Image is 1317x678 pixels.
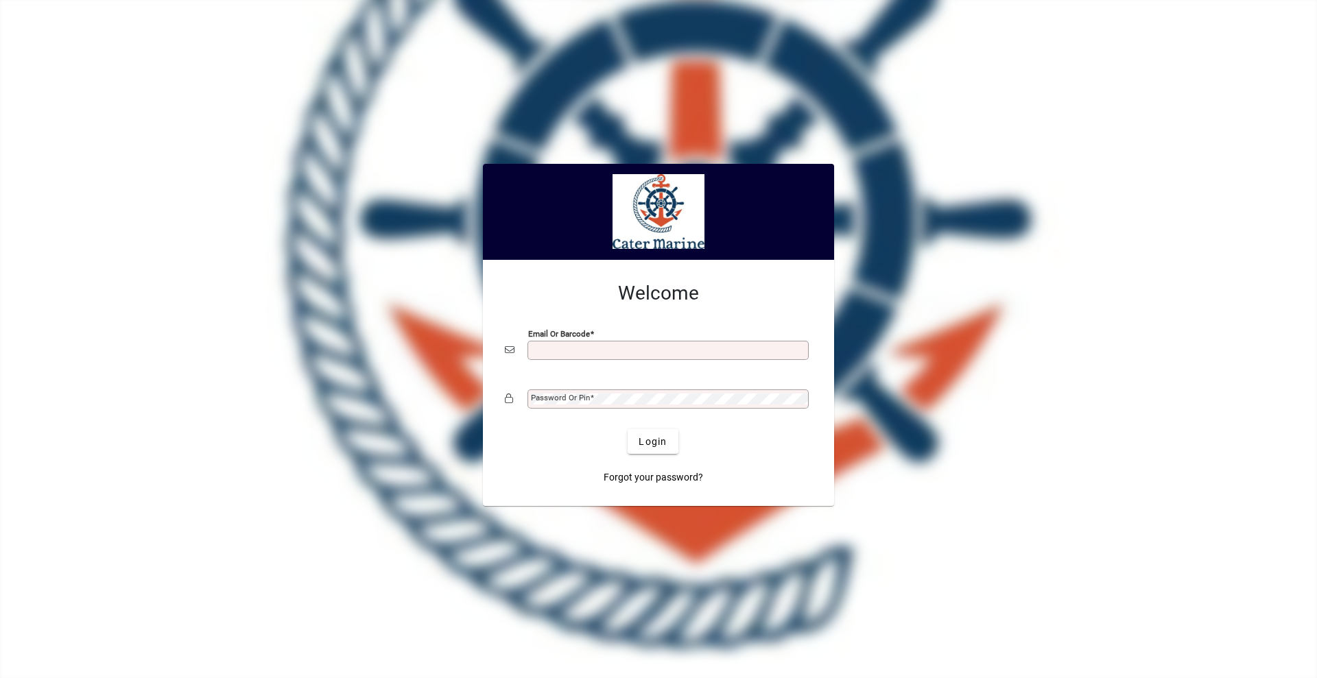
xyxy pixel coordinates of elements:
[531,393,590,402] mat-label: Password or Pin
[628,429,678,454] button: Login
[505,282,812,305] h2: Welcome
[528,329,590,339] mat-label: Email or Barcode
[604,470,703,485] span: Forgot your password?
[598,465,709,489] a: Forgot your password?
[639,435,667,449] span: Login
